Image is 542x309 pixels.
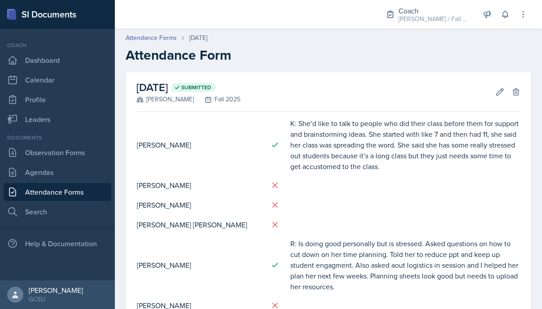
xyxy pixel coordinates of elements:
[126,47,531,63] h2: Attendance Form
[136,79,240,96] h2: [DATE]
[398,5,470,16] div: Coach
[136,195,263,215] td: [PERSON_NAME]
[4,91,111,109] a: Profile
[136,235,263,296] td: [PERSON_NAME]
[398,14,470,24] div: [PERSON_NAME] / Fall 2025
[4,203,111,221] a: Search
[290,114,520,175] td: K: She’d like to talk to people who did their class before them for support and brainstorming ide...
[4,71,111,89] a: Calendar
[4,110,111,128] a: Leaders
[181,84,211,91] span: Submitted
[29,295,83,304] div: GCSU
[136,215,263,235] td: [PERSON_NAME] [PERSON_NAME]
[4,163,111,181] a: Agendas
[290,235,520,296] td: R: Is doing good personally but is stressed. Asked questions on how to cut down on her time plann...
[136,95,240,104] div: [PERSON_NAME] Fall 2025
[4,134,111,142] div: Documents
[4,41,111,49] div: Coach
[4,144,111,161] a: Observation Forms
[4,183,111,201] a: Attendance Forms
[189,33,207,43] div: [DATE]
[136,175,263,195] td: [PERSON_NAME]
[126,33,177,43] a: Attendance Forms
[4,51,111,69] a: Dashboard
[4,235,111,252] div: Help & Documentation
[29,286,83,295] div: [PERSON_NAME]
[136,114,263,175] td: [PERSON_NAME]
